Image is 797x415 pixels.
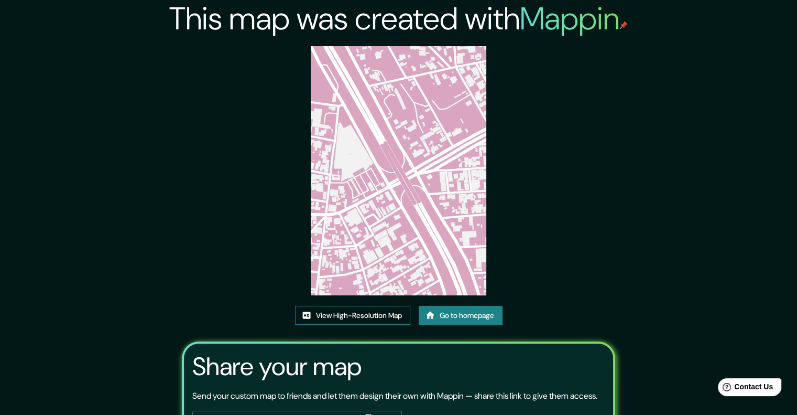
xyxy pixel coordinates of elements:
[192,390,597,402] p: Send your custom map to friends and let them design their own with Mappin — share this link to gi...
[192,352,362,381] h3: Share your map
[704,374,785,403] iframe: Help widget launcher
[619,21,628,29] img: mappin-pin
[295,306,410,325] a: View High-Resolution Map
[419,306,503,325] a: Go to homepage
[311,46,487,295] img: created-map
